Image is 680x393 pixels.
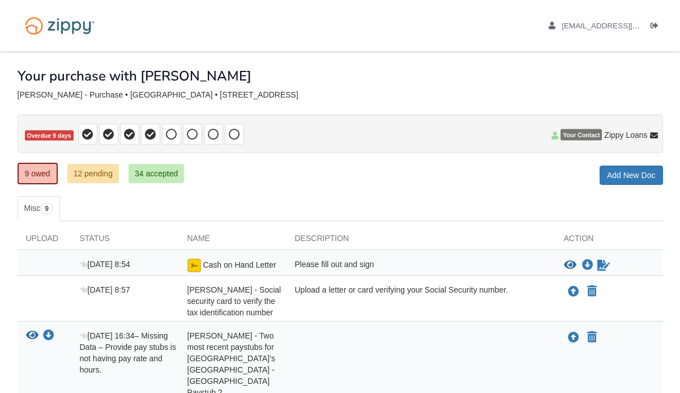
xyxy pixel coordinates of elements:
span: Your Contact [561,129,602,141]
a: Misc [18,196,60,221]
span: Cash on Hand Letter [203,260,276,269]
button: View Cash on Hand Letter [564,260,576,271]
span: [DATE] 8:54 [80,260,130,269]
a: Add New Doc [600,166,663,185]
div: Please fill out and sign [286,259,555,272]
span: 9 [40,203,53,214]
button: Upload Caterina Wingfield - Social security card to verify the tax identification number [567,284,580,299]
div: Description [286,233,555,250]
button: Upload Caterina Wingfield - Two most recent paystubs for Sydney’s Pet Resort and Spa - Sydneys Pa... [567,330,580,345]
button: View Caterina Wingfield - Two most recent paystubs for Sydney’s Pet Resort and Spa - Sydneys Pays... [26,330,39,342]
span: Overdue 9 days [25,130,74,141]
span: Zippy Loans [604,129,647,141]
div: Upload a letter or card verifying your Social Security number. [286,284,555,318]
a: 34 accepted [129,164,184,183]
div: Action [555,233,663,250]
button: Declare Caterina Wingfield - Social security card to verify the tax identification number not app... [586,285,598,298]
span: [PERSON_NAME] - Social security card to verify the tax identification number [187,285,281,317]
a: Sign Form [596,259,611,272]
a: Download Caterina Wingfield - Two most recent paystubs for Sydney’s Pet Resort and Spa - Sydneys ... [43,332,54,341]
h1: Your purchase with [PERSON_NAME] [18,69,251,83]
div: Status [71,233,179,250]
div: Name [179,233,286,250]
div: [PERSON_NAME] - Purchase • [GEOGRAPHIC_DATA] • [STREET_ADDRESS] [18,90,663,100]
a: Download Cash on Hand Letter [582,261,593,270]
a: 12 pending [67,164,119,183]
span: [DATE] 8:57 [80,285,130,294]
a: 9 owed [18,163,58,184]
button: Declare Caterina Wingfield - Two most recent paystubs for Sydney’s Pet Resort and Spa - Sydneys P... [586,331,598,344]
div: Upload [18,233,71,250]
img: Ready for you to esign [187,259,201,272]
img: Logo [18,11,102,40]
a: Log out [651,22,663,33]
span: [DATE] 16:34 [80,331,135,340]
